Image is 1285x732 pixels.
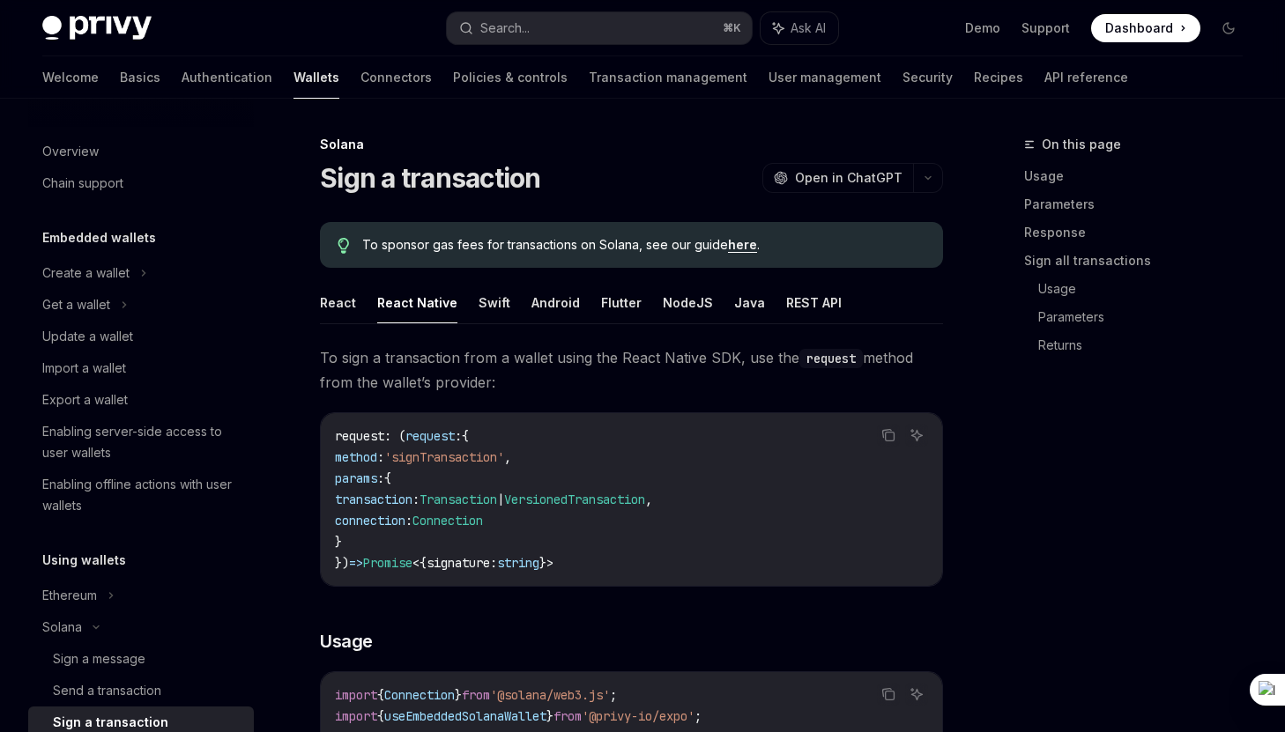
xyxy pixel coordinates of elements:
[42,173,123,194] div: Chain support
[694,708,702,724] span: ;
[377,282,457,323] button: React Native
[412,513,483,529] span: Connection
[42,56,99,99] a: Welcome
[480,18,530,39] div: Search...
[1091,14,1200,42] a: Dashboard
[601,282,642,323] button: Flutter
[42,550,126,571] h5: Using wallets
[462,687,490,703] span: from
[645,492,652,507] span: ,
[728,237,757,253] a: here
[320,162,541,194] h1: Sign a transaction
[182,56,272,99] a: Authentication
[377,687,384,703] span: {
[42,474,243,516] div: Enabling offline actions with user wallets
[546,555,553,571] span: >
[1038,303,1257,331] a: Parameters
[42,294,110,315] div: Get a wallet
[582,708,694,724] span: '@privy-io/expo'
[293,56,339,99] a: Wallets
[320,282,356,323] button: React
[497,555,539,571] span: string
[28,675,254,706] a: Send a transaction
[453,56,568,99] a: Policies & controls
[589,56,747,99] a: Transaction management
[504,449,511,465] span: ,
[405,428,455,444] span: request
[335,492,412,507] span: transaction
[320,629,373,654] span: Usage
[490,687,610,703] span: '@solana/web3.js'
[42,141,99,162] div: Overview
[42,358,126,379] div: Import a wallet
[42,326,133,347] div: Update a wallet
[786,282,842,323] button: REST API
[320,136,943,153] div: Solana
[1024,218,1257,247] a: Response
[384,428,405,444] span: : (
[769,56,881,99] a: User management
[42,389,128,410] div: Export a wallet
[28,321,254,352] a: Update a wallet
[734,282,765,323] button: Java
[531,282,580,323] button: Android
[28,384,254,416] a: Export a wallet
[905,683,928,706] button: Ask AI
[338,238,350,254] svg: Tip
[905,424,928,447] button: Ask AI
[384,470,391,486] span: {
[335,708,377,724] span: import
[761,12,838,44] button: Ask AI
[1038,275,1257,303] a: Usage
[42,421,243,463] div: Enabling server-side access to user wallets
[412,492,420,507] span: :
[42,585,97,606] div: Ethereum
[1024,247,1257,275] a: Sign all transactions
[791,19,826,37] span: Ask AI
[762,163,913,193] button: Open in ChatGPT
[420,492,497,507] span: Transaction
[28,167,254,199] a: Chain support
[42,617,82,638] div: Solana
[28,469,254,521] a: Enabling offline actions with user wallets
[362,236,925,254] span: To sponsor gas fees for transactions on Solana, see our guide .
[902,56,953,99] a: Security
[349,555,363,571] span: =>
[546,708,553,724] span: }
[42,227,156,248] h5: Embedded wallets
[1021,19,1070,37] a: Support
[335,470,377,486] span: params
[377,470,384,486] span: :
[384,687,455,703] span: Connection
[455,428,462,444] span: :
[504,492,645,507] span: VersionedTransaction
[877,424,900,447] button: Copy the contents from the code block
[795,169,902,187] span: Open in ChatGPT
[335,555,349,571] span: })
[553,708,582,724] span: from
[320,345,943,395] span: To sign a transaction from a wallet using the React Native SDK, use the method from the wallet’s ...
[420,555,427,571] span: {
[799,349,863,368] code: request
[335,687,377,703] span: import
[723,21,741,35] span: ⌘ K
[120,56,160,99] a: Basics
[1214,14,1243,42] button: Toggle dark mode
[377,708,384,724] span: {
[28,352,254,384] a: Import a wallet
[384,449,504,465] span: 'signTransaction'
[53,680,161,701] div: Send a transaction
[490,555,497,571] span: :
[455,687,462,703] span: }
[965,19,1000,37] a: Demo
[384,708,546,724] span: useEmbeddedSolanaWallet
[405,513,412,529] span: :
[335,534,342,550] span: }
[1105,19,1173,37] span: Dashboard
[497,492,504,507] span: |
[427,555,490,571] span: signature
[42,16,152,41] img: dark logo
[663,282,713,323] button: NodeJS
[28,416,254,469] a: Enabling server-side access to user wallets
[335,428,384,444] span: request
